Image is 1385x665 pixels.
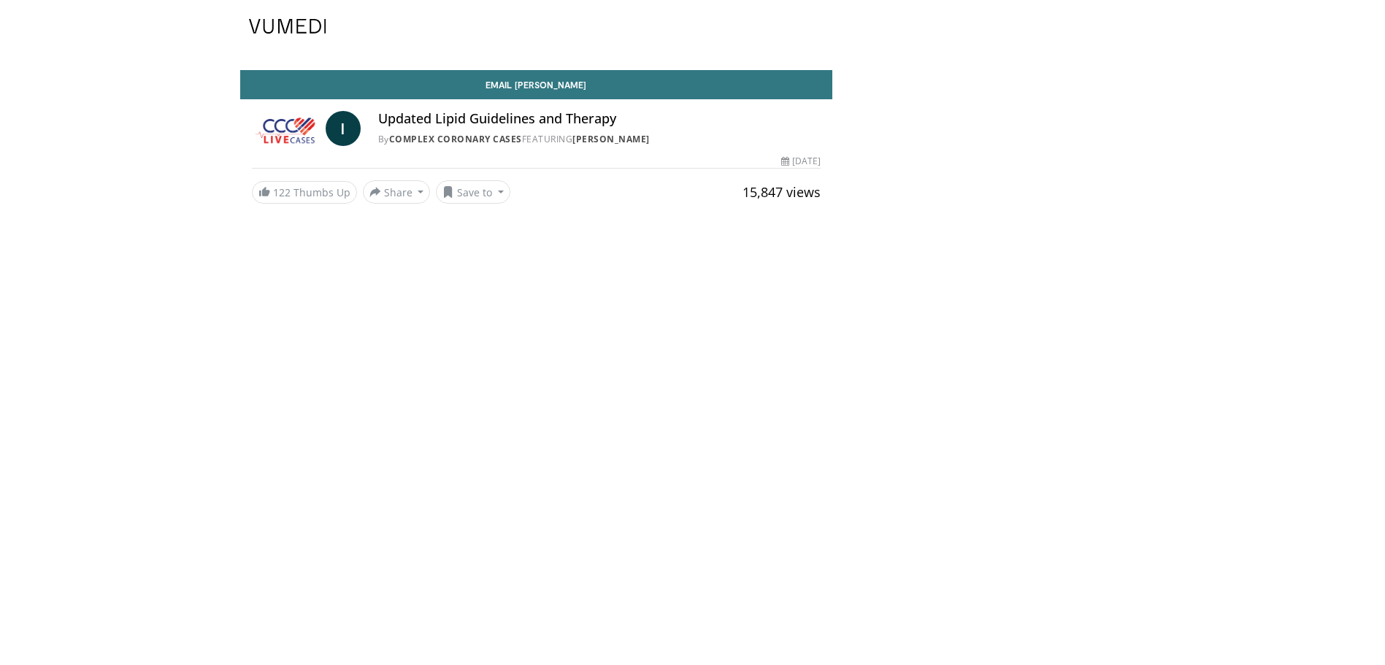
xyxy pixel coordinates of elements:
button: Save to [436,180,510,204]
div: [DATE] [781,155,821,168]
a: 122 Thumbs Up [252,181,357,204]
a: Email [PERSON_NAME] [240,70,833,99]
a: I [326,111,361,146]
span: 15,847 views [743,183,821,201]
h4: Updated Lipid Guidelines and Therapy [378,111,821,127]
div: By FEATURING [378,133,821,146]
img: Complex Coronary Cases [252,111,320,146]
button: Share [363,180,431,204]
span: 122 [273,185,291,199]
a: Complex Coronary Cases [389,133,522,145]
a: [PERSON_NAME] [572,133,650,145]
img: VuMedi Logo [249,19,326,34]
